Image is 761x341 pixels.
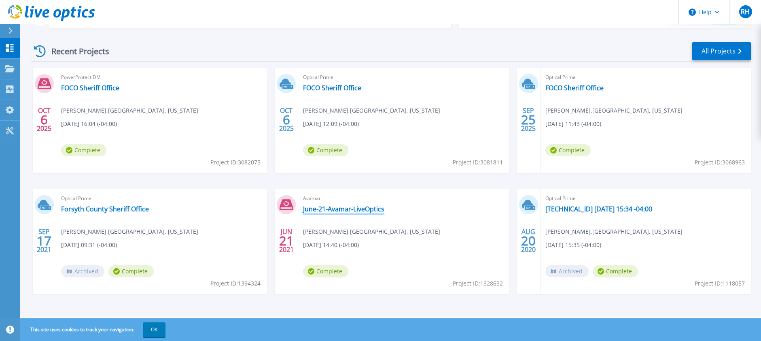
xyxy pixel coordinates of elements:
[279,226,294,256] div: JUN 2021
[593,265,638,277] span: Complete
[545,205,652,213] a: [TECHNICAL_ID] [DATE] 15:34 -04:00
[22,322,165,337] span: This site uses cookies to track your navigation.
[545,119,601,128] span: [DATE] 11:43 (-04:00)
[36,226,52,256] div: SEP 2021
[61,144,106,156] span: Complete
[303,84,361,92] a: FOCO Sheriff Office
[61,73,262,82] span: PowerProtect DM
[61,227,198,236] span: [PERSON_NAME] , [GEOGRAPHIC_DATA], [US_STATE]
[521,237,536,244] span: 20
[545,106,683,115] span: [PERSON_NAME] , [GEOGRAPHIC_DATA], [US_STATE]
[210,279,261,288] span: Project ID: 1394324
[545,241,601,249] span: [DATE] 15:35 (-04:00)
[521,116,536,123] span: 25
[303,205,384,213] a: June-21-Avamar-LiveOptics
[61,205,149,213] a: Forsyth County Sheriff Office
[303,241,359,249] span: [DATE] 14:40 (-04:00)
[61,119,117,128] span: [DATE] 16:04 (-04:00)
[303,194,504,203] span: Avamar
[303,265,348,277] span: Complete
[692,42,751,60] a: All Projects
[695,158,745,167] span: Project ID: 3068963
[61,241,117,249] span: [DATE] 09:31 (-04:00)
[36,105,52,134] div: OCT 2025
[279,237,294,244] span: 21
[61,84,119,92] a: FOCO Sheriff Office
[453,158,503,167] span: Project ID: 3081811
[545,73,746,82] span: Optical Prime
[31,41,120,61] div: Recent Projects
[545,194,746,203] span: Optical Prime
[695,279,745,288] span: Project ID: 1118057
[303,73,504,82] span: Optical Prime
[61,106,198,115] span: [PERSON_NAME] , [GEOGRAPHIC_DATA], [US_STATE]
[545,144,591,156] span: Complete
[453,279,503,288] span: Project ID: 1328632
[303,227,440,236] span: [PERSON_NAME] , [GEOGRAPHIC_DATA], [US_STATE]
[545,265,589,277] span: Archived
[108,265,154,277] span: Complete
[37,237,51,244] span: 17
[61,265,104,277] span: Archived
[741,9,750,15] span: RH
[143,322,165,337] button: OK
[521,105,536,134] div: SEP 2025
[303,106,440,115] span: [PERSON_NAME] , [GEOGRAPHIC_DATA], [US_STATE]
[210,158,261,167] span: Project ID: 3082075
[40,116,48,123] span: 6
[303,144,348,156] span: Complete
[279,105,294,134] div: OCT 2025
[303,119,359,128] span: [DATE] 12:09 (-04:00)
[283,116,290,123] span: 6
[521,226,536,256] div: AUG 2020
[545,84,604,92] a: FOCO Sheriff Office
[545,227,683,236] span: [PERSON_NAME] , [GEOGRAPHIC_DATA], [US_STATE]
[61,194,262,203] span: Optical Prime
